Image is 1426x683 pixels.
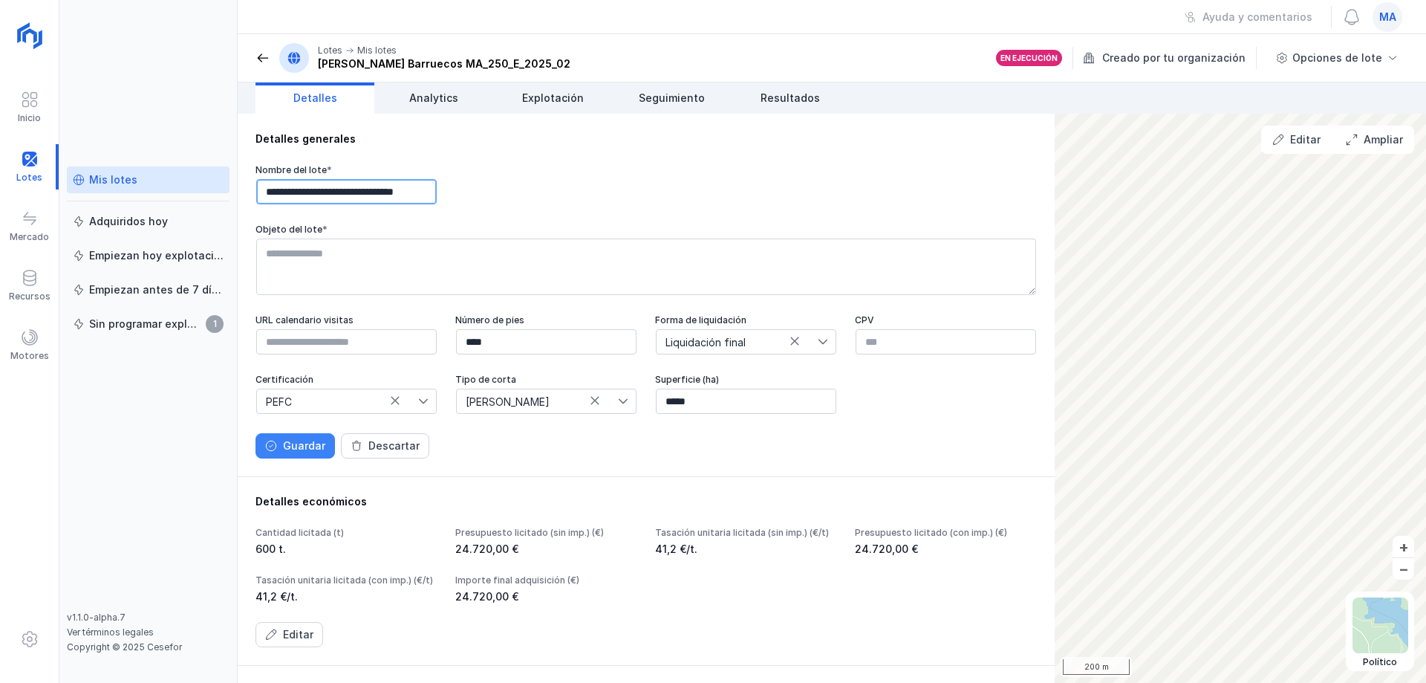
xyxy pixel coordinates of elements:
[89,248,224,263] div: Empiezan hoy explotación
[1393,536,1414,557] button: +
[1175,4,1322,30] button: Ayuda y comentarios
[67,276,229,303] a: Empiezan antes de 7 días
[255,82,374,114] a: Detalles
[255,494,1037,509] div: Detalles económicos
[655,542,837,557] div: 41,2 €/t.
[1379,10,1396,25] span: ma
[89,317,201,331] div: Sin programar explotación
[89,282,224,297] div: Empiezan antes de 7 días
[67,627,154,638] a: Ver términos legales
[855,527,1037,539] div: Presupuesto licitado (con imp.) (€)
[1000,53,1058,63] div: En ejecución
[257,389,418,413] span: PEFC
[1364,132,1403,147] div: Ampliar
[368,438,420,453] div: Descartar
[206,315,224,333] span: 1
[374,82,493,114] a: Analytics
[1083,47,1259,69] div: Creado por tu organización
[855,542,1037,557] div: 24.720,00 €
[1336,127,1413,152] button: Ampliar
[9,291,51,302] div: Recursos
[255,132,1037,146] div: Detalles generales
[522,91,584,106] span: Explotación
[455,574,637,586] div: Importe final adquisición (€)
[255,527,437,539] div: Cantidad licitada (t)
[67,208,229,235] a: Adquiridos hoy
[455,527,637,539] div: Presupuesto licitado (sin imp.) (€)
[1393,558,1414,580] button: –
[318,45,342,56] div: Lotes
[655,527,837,539] div: Tasación unitaria licitada (sin imp.) (€/t)
[255,574,437,586] div: Tasación unitaria licitada (con imp.) (€/t)
[293,91,337,106] span: Detalles
[255,314,437,326] div: URL calendario visitas
[67,641,229,653] div: Copyright © 2025 Cesefor
[455,374,637,385] div: Tipo de corta
[655,374,837,385] div: Superficie (ha)
[67,166,229,193] a: Mis lotes
[1352,656,1408,668] div: Político
[89,172,137,187] div: Mis lotes
[255,433,335,459] button: Guardar
[67,612,229,624] div: v1.1.0-alpha.7
[10,231,49,243] div: Mercado
[455,589,637,604] div: 24.720,00 €
[1292,51,1382,65] div: Opciones de lote
[11,17,48,54] img: logoRight.svg
[283,627,313,642] div: Editar
[639,91,705,106] span: Seguimiento
[612,82,731,114] a: Seguimiento
[67,311,229,337] a: Sin programar explotación1
[855,314,1037,326] div: CPV
[255,224,1037,235] div: Objeto del lote
[761,91,820,106] span: Resultados
[283,438,325,453] div: Guardar
[255,374,437,385] div: Certificación
[357,45,397,56] div: Mis lotes
[493,82,612,114] a: Explotación
[455,542,637,557] div: 24.720,00 €
[255,542,437,557] div: 600 t.
[457,389,618,413] span: Clara
[1263,127,1330,152] button: Editar
[67,242,229,269] a: Empiezan hoy explotación
[731,82,850,114] a: Resultados
[89,214,168,229] div: Adquiridos hoy
[255,589,437,604] div: 41,2 €/t.
[409,91,458,106] span: Analytics
[655,314,837,326] div: Forma de liquidación
[1290,132,1321,147] div: Editar
[318,56,570,71] div: [PERSON_NAME] Barruecos MA_250_E_2025_02
[1202,10,1312,25] div: Ayuda y comentarios
[657,330,818,354] span: Liquidación final
[255,164,437,175] div: Nombre del lote
[341,433,429,459] button: Descartar
[455,314,637,326] div: Número de pies
[18,112,41,124] div: Inicio
[1352,598,1408,653] img: political.webp
[255,622,323,647] button: Editar
[10,350,49,362] div: Motores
